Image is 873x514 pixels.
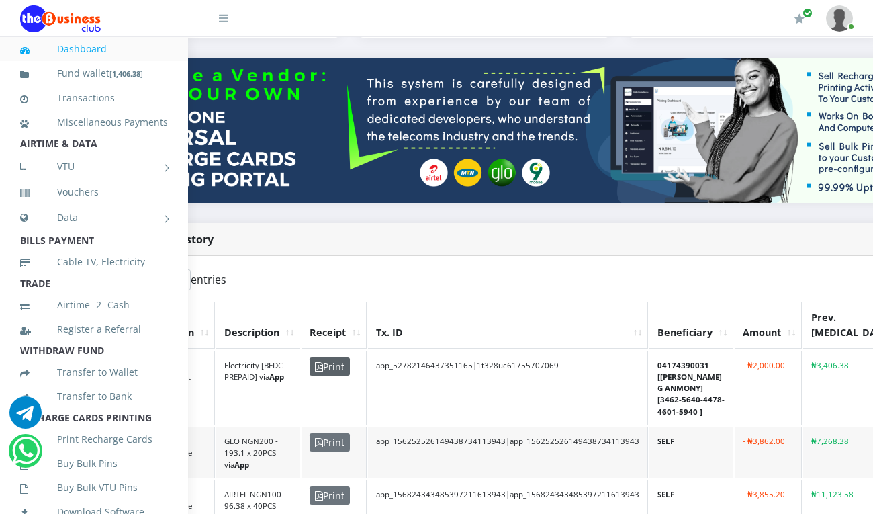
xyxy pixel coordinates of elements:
td: SELF [649,427,733,478]
td: - ₦2,000.00 [735,351,802,425]
a: Miscellaneous Payments [20,107,168,138]
a: Dashboard [20,34,168,65]
th: Receipt: activate to sort column ascending [302,302,367,349]
i: Renew/Upgrade Subscription [794,13,805,24]
td: 04174390031 [[PERSON_NAME] G ANMONY] [3462-5640-4478-4601-5940 ] [649,351,733,425]
a: Chat for support [12,445,40,467]
a: Airtime -2- Cash [20,290,168,320]
a: Print Recharge Cards [20,424,168,455]
a: Cable TV, Electricity [20,247,168,277]
span: Print [310,486,350,505]
a: Fund wallet[1,406.38] [20,58,168,89]
b: App [269,372,284,382]
a: Transfer to Bank [20,381,168,412]
span: Print [310,357,350,376]
img: User [826,5,853,32]
a: Data [20,201,168,234]
a: Transfer to Wallet [20,357,168,388]
th: Description: activate to sort column ascending [216,302,300,349]
span: Print [310,433,350,452]
td: app_52782146437351165|1t328uc61755707069 [368,351,648,425]
td: Electricity [BEDC PREPAID] via [216,351,300,425]
span: Renew/Upgrade Subscription [802,8,813,18]
th: Amount: activate to sort column ascending [735,302,802,349]
a: Buy Bulk VTU Pins [20,472,168,503]
td: app_156252526149438734113943|app_156252526149438734113943 [368,427,648,478]
b: App [234,460,249,470]
a: VTU [20,150,168,183]
small: [ ] [109,69,143,79]
a: Vouchers [20,177,168,208]
th: Tx. ID: activate to sort column ascending [368,302,648,349]
img: Logo [20,5,101,32]
b: 1,406.38 [112,69,140,79]
a: Transactions [20,83,168,114]
a: Chat for support [9,406,42,429]
td: GLO NGN200 - 193.1 x 20PCS via [216,427,300,478]
a: Register a Referral [20,314,168,345]
td: - ₦3,862.00 [735,427,802,478]
a: Buy Bulk Pins [20,448,168,479]
th: Beneficiary: activate to sort column ascending [649,302,733,349]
